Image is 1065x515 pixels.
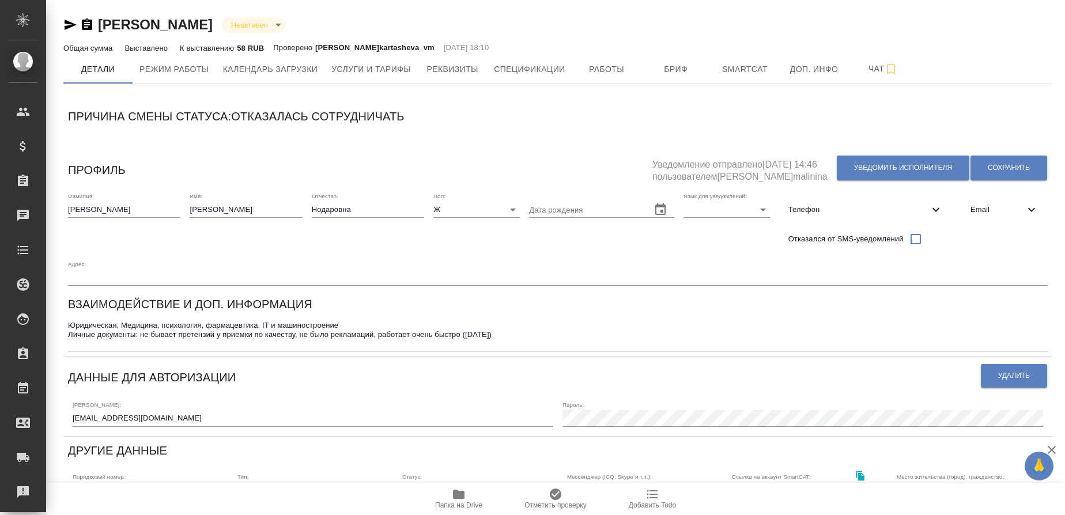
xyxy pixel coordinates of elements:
[444,42,489,54] p: [DATE] 18:10
[884,62,898,76] svg: Подписаться
[604,483,701,515] button: Добавить Todo
[237,482,384,498] div: Физическое лицо
[63,18,77,32] button: Скопировать ссылку для ЯМессенджера
[732,474,811,479] label: Ссылка на аккаунт SmartCAT:
[579,62,635,77] span: Работы
[63,44,115,52] p: Общая сумма
[856,62,911,76] span: Чат
[562,402,584,408] label: Пароль:
[998,371,1030,381] span: Удалить
[970,156,1047,180] button: Сохранить
[402,474,422,479] label: Статус:
[788,233,904,245] span: Отказался от SMS-уведомлений
[848,464,872,488] button: Скопировать ссылку
[629,501,676,509] span: Добавить Todo
[507,483,604,515] button: Отметить проверку
[779,197,952,222] div: Телефон
[854,163,952,173] span: Уведомить исполнителя
[433,193,445,199] label: Пол:
[315,42,435,54] p: [PERSON_NAME]kartasheva_vm
[190,193,202,199] label: Имя:
[73,402,121,408] label: [PERSON_NAME]:
[237,474,248,479] label: Тип:
[273,42,315,54] p: Проверено
[68,107,405,126] h6: Причина смены статуса: Отказалась сотрудничать
[652,153,836,183] h5: Уведомление отправлено [DATE] 14:46 пользователем [PERSON_NAME]malinina
[222,17,285,33] div: Неактивен
[787,62,842,77] span: Доп. инфо
[68,193,94,199] label: Фамилия:
[68,321,1048,347] textarea: Юридическая, Медицина, психология, фармацевтика, IT и машиностроение Личные документы: не бывает ...
[228,20,271,30] button: Неактивен
[1025,452,1053,480] button: 🙏
[124,44,171,52] p: Выставлено
[331,62,411,77] span: Услуги и тарифы
[970,204,1025,215] span: Email
[223,62,318,77] span: Календарь загрузки
[70,62,126,77] span: Детали
[312,193,338,199] label: Отчество:
[139,62,209,77] span: Режим работы
[73,474,125,479] label: Порядковый номер:
[981,364,1047,388] button: Удалить
[648,62,704,77] span: Бриф
[180,44,237,52] p: К выставлению
[961,197,1048,222] div: Email
[494,62,565,77] span: Спецификации
[524,501,586,509] span: Отметить проверку
[68,295,312,313] h6: Взаимодействие и доп. информация
[98,17,213,32] a: [PERSON_NAME]
[567,474,652,479] label: Мессенджер (ICQ, Skype и т.п.):
[788,204,929,215] span: Телефон
[410,483,507,515] button: Папка на Drive
[80,18,94,32] button: Скопировать ссылку
[1029,454,1049,478] span: 🙏
[68,441,167,460] h6: Другие данные
[897,474,1004,479] label: Место жительства (город), гражданство:
[237,44,264,52] p: 58 RUB
[433,202,520,218] div: Ж
[68,261,86,267] label: Адрес:
[435,501,482,509] span: Папка на Drive
[988,163,1030,173] span: Сохранить
[402,482,549,498] div: Неактивен
[68,161,126,179] h6: Профиль
[425,62,480,77] span: Реквизиты
[68,368,236,387] h6: Данные для авторизации
[683,193,747,199] label: Язык для уведомлений:
[837,156,969,180] button: Уведомить исполнителя
[717,62,773,77] span: Smartcat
